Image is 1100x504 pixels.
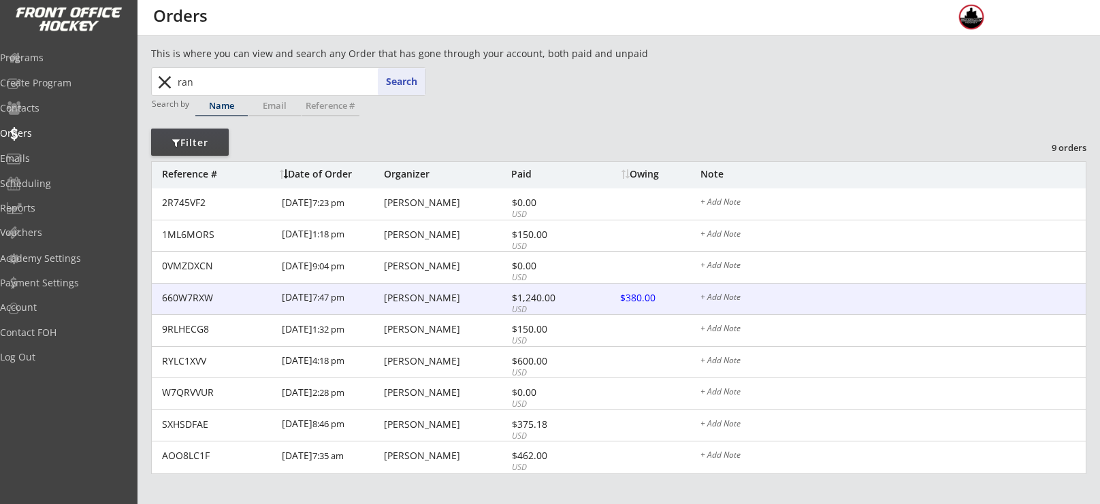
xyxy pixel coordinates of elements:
div: [DATE] [282,220,381,251]
div: $600.00 [512,356,585,366]
div: Note [700,169,1086,179]
div: + Add Note [700,324,1086,335]
div: $0.00 [512,388,585,397]
div: [PERSON_NAME] [384,420,508,429]
div: + Add Note [700,261,1086,272]
button: close [153,71,176,93]
div: [DATE] [282,347,381,377]
font: 7:35 am [312,450,344,462]
div: [DATE] [282,315,381,346]
div: USD [512,367,585,379]
div: USD [512,241,585,252]
div: Reference # [162,169,273,179]
div: + Add Note [700,198,1086,209]
div: $0.00 [512,261,585,271]
div: RYLC1XVV [162,356,274,366]
div: W7QRVVUR [162,388,274,397]
div: Organizer [384,169,508,179]
div: Owing [621,169,700,179]
font: 7:23 pm [312,197,344,209]
div: $462.00 [512,451,585,460]
div: [DATE] [282,188,381,219]
div: USD [512,431,585,442]
div: Filter [151,136,229,150]
div: [DATE] [282,441,381,472]
div: [PERSON_NAME] [384,293,508,303]
div: [PERSON_NAME] [384,261,508,271]
div: $1,240.00 [512,293,585,303]
div: $375.18 [512,420,585,429]
div: [PERSON_NAME] [384,230,508,239]
div: [PERSON_NAME] [384,198,508,207]
div: [DATE] [282,378,381,409]
div: $0.00 [512,198,585,207]
div: Search by [152,99,191,108]
div: Name [195,101,248,110]
div: [DATE] [282,410,381,441]
font: 1:32 pm [312,323,344,335]
font: 2:28 pm [312,386,344,399]
div: 9RLHECG8 [162,324,274,334]
div: Date of Order [280,169,381,179]
div: SXHSDFAE [162,420,274,429]
button: Search [378,68,425,95]
div: USD [512,462,585,473]
div: USD [512,335,585,347]
div: USD [512,209,585,220]
div: [DATE] [282,284,381,314]
div: This is where you can view and search any Order that has gone through your account, both paid and... [151,47,726,61]
div: + Add Note [700,356,1086,367]
div: 1ML6MORS [162,230,274,239]
div: [PERSON_NAME] [384,451,508,460]
div: + Add Note [700,230,1086,241]
div: Paid [511,169,585,179]
div: AOO8LC1F [162,451,274,460]
div: USD [512,272,585,284]
div: 2R745VF2 [162,198,274,207]
div: Email [248,101,301,110]
font: 9:04 pm [312,260,344,272]
div: 660W7RXW [162,293,274,303]
font: 4:18 pm [312,354,344,367]
div: USD [512,399,585,410]
div: + Add Note [700,293,1086,304]
div: [PERSON_NAME] [384,324,508,334]
div: [PERSON_NAME] [384,388,508,397]
font: 7:47 pm [312,291,344,303]
div: USD [512,304,585,316]
div: + Add Note [700,451,1086,462]
div: [DATE] [282,252,381,282]
div: Reference # [302,101,359,110]
font: 1:18 pm [312,228,344,240]
div: 9 orders [1016,141,1086,154]
div: $150.00 [512,324,585,334]
div: [PERSON_NAME] [384,356,508,366]
input: Start typing name... [175,68,425,95]
div: $150.00 [512,230,585,239]
div: 0VMZDXCN [162,261,274,271]
div: + Add Note [700,420,1086,431]
font: 8:46 pm [312,418,344,430]
div: + Add Note [700,388,1086,399]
